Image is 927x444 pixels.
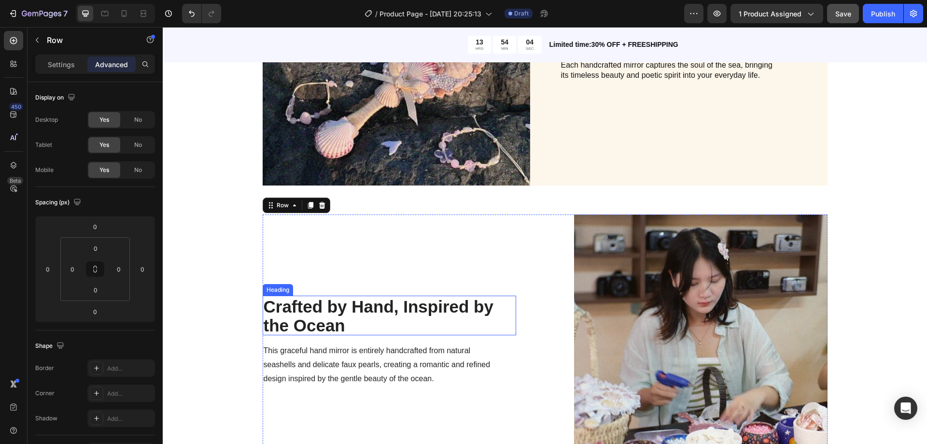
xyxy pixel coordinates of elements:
[107,415,153,423] div: Add...
[95,59,128,70] p: Advanced
[398,33,616,54] p: Each handcrafted mirror captures the soul of the sea, bringing its timeless beauty and poetic spi...
[375,9,378,19] span: /
[41,262,55,276] input: 0
[894,397,917,420] div: Open Intercom Messenger
[85,219,105,234] input: 0
[101,270,352,307] p: ⁠⁠⁠⁠⁠⁠⁠
[827,4,859,23] button: Save
[65,262,80,276] input: 0px
[871,9,895,19] div: Publish
[182,4,221,23] div: Undo/Redo
[134,115,142,124] span: No
[379,9,481,19] span: Product Page - [DATE] 20:25:13
[101,319,328,356] span: This graceful hand mirror is entirely handcrafted from natural seashells and delicate faux pearls...
[112,174,128,183] div: Row
[35,364,54,372] div: Border
[134,166,142,174] span: No
[86,241,105,256] input: 0px
[35,115,58,124] div: Desktop
[47,34,129,46] p: Row
[730,4,823,23] button: 1 product assigned
[163,27,927,444] iframe: Design area
[35,141,52,149] div: Tablet
[35,196,83,209] div: Spacing (px)
[107,364,153,373] div: Add...
[85,304,105,319] input: 0
[112,262,126,276] input: 0px
[514,9,529,18] span: Draft
[7,177,23,185] div: Beta
[739,9,801,19] span: 1 product assigned
[102,258,128,267] div: Heading
[9,103,23,111] div: 450
[63,8,68,19] p: 7
[99,141,109,149] span: Yes
[35,414,57,423] div: Shadow
[48,59,75,70] p: Settings
[100,269,353,308] h2: Rich Text Editor. Editing area: main
[4,4,72,23] button: 7
[35,166,54,174] div: Mobile
[135,262,150,276] input: 0
[863,4,903,23] button: Publish
[101,270,331,308] strong: Crafted by Hand, Inspired by the Ocean
[835,10,851,18] span: Save
[35,389,55,398] div: Corner
[107,389,153,398] div: Add...
[35,340,66,353] div: Shape
[99,115,109,124] span: Yes
[35,91,77,104] div: Display on
[134,141,142,149] span: No
[99,166,109,174] span: Yes
[86,283,105,297] input: 0px
[411,187,665,441] img: gempages_581661021412787048-f1705755-28af-44bb-937b-0f86de8a2683.png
